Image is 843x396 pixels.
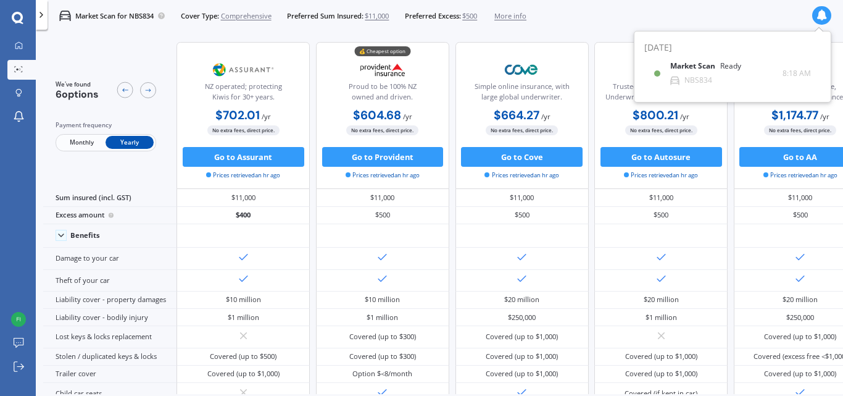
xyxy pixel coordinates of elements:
div: $20 million [783,295,818,305]
span: / yr [820,112,829,121]
div: Liability cover - property damages [43,292,176,309]
div: Trailer cover [43,366,176,383]
span: Preferred Excess: [405,11,461,21]
div: Simple online insurance, with large global underwriter. [463,82,579,106]
div: $20 million [504,295,539,305]
div: Sum insured (incl. GST) [43,189,176,206]
div: $500 [455,207,589,224]
div: $250,000 [786,313,814,322]
div: Covered (up to $300) [349,332,416,342]
img: Assurant.png [211,57,276,82]
span: Prices retrieved an hr ago [763,171,837,180]
div: Covered (up to $1,000) [486,352,558,361]
span: / yr [680,112,689,121]
span: Preferred Sum Insured: [287,11,363,21]
div: Covered (up to $1,000) [625,369,697,379]
span: We've found [56,80,99,89]
div: Covered (up to $300) [349,352,416,361]
div: Stolen / duplicated keys & locks [43,348,176,366]
div: $10 million [365,295,400,305]
div: $400 [176,207,310,224]
span: Comprehensive [221,11,272,21]
span: Cover Type: [181,11,219,21]
div: $11,000 [316,189,449,206]
button: Go to Cove [461,147,583,167]
div: Trusted by Kiwis since [DATE]. Underwritten by [PERSON_NAME]. [603,82,719,106]
img: Provident.png [350,57,415,82]
div: Covered (up to $1,000) [764,332,836,342]
div: Option $<8/month [352,369,412,379]
div: Covered (up to $1,000) [486,332,558,342]
p: Market Scan for NBS834 [75,11,154,21]
img: Autosure.webp [628,57,694,82]
span: Yearly [106,136,154,149]
b: Market Scan [670,62,720,70]
b: $1,174.77 [771,107,818,123]
div: $1 million [367,313,398,322]
span: Prices retrieved an hr ago [624,171,698,180]
div: 💰 Cheapest option [354,46,410,56]
div: $11,000 [176,189,310,206]
div: Proud to be 100% NZ owned and driven. [325,82,441,106]
span: Prices retrieved an hr ago [206,171,280,180]
div: $11,000 [455,189,589,206]
div: [DATE] [644,41,821,55]
div: Covered (up to $500) [210,352,276,361]
div: $1 million [228,313,259,322]
img: car.f15378c7a67c060ca3f3.svg [59,10,71,22]
div: NZ operated; protecting Kiwis for 30+ years. [185,82,301,106]
div: $250,000 [508,313,536,322]
div: Covered (up to $1,000) [764,369,836,379]
b: $800.21 [633,107,678,123]
b: $664.27 [494,107,539,123]
span: / yr [541,112,550,121]
div: $1 million [646,313,677,322]
button: Go to Autosure [600,147,722,167]
div: Payment frequency [56,120,156,130]
div: Ready [720,62,741,70]
span: Monthly [57,136,106,149]
span: No extra fees, direct price. [207,125,280,135]
span: No extra fees, direct price. [625,125,697,135]
div: Excess amount [43,207,176,224]
div: Liability cover - bodily injury [43,309,176,326]
span: 8:18 AM [783,67,811,80]
span: No extra fees, direct price. [486,125,558,135]
div: Covered (up to $1,000) [207,369,280,379]
img: Cove.webp [489,57,555,82]
div: $11,000 [594,189,728,206]
span: Prices retrieved an hr ago [484,171,559,180]
div: Damage to your car [43,248,176,269]
span: / yr [262,112,271,121]
div: Theft of your car [43,270,176,292]
button: Go to Provident [322,147,444,167]
img: d9aeed9f2021be23a4bf1e4a38d0ee48 [11,312,26,327]
b: $702.01 [215,107,260,123]
div: Benefits [70,231,100,240]
div: NBS834 [684,76,712,85]
span: $500 [462,11,477,21]
span: Prices retrieved an hr ago [346,171,420,180]
div: $500 [594,207,728,224]
div: Covered (up to $1,000) [486,369,558,379]
div: $10 million [226,295,261,305]
span: $11,000 [365,11,389,21]
div: $20 million [644,295,679,305]
div: Covered (up to $1,000) [625,352,697,361]
button: Go to Assurant [183,147,304,167]
div: Lost keys & locks replacement [43,326,176,348]
span: More info [494,11,526,21]
b: $604.68 [353,107,401,123]
div: $500 [316,207,449,224]
span: No extra fees, direct price. [764,125,836,135]
span: / yr [403,112,412,121]
span: No extra fees, direct price. [346,125,418,135]
span: 6 options [56,88,99,101]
